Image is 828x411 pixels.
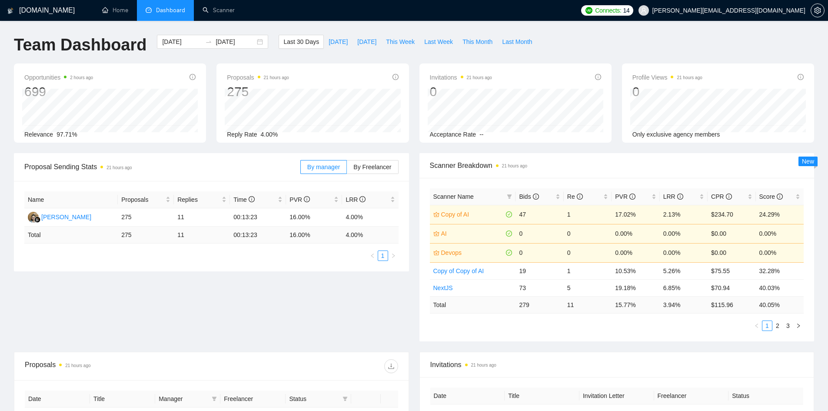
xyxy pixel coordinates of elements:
[519,193,539,200] span: Bids
[796,323,801,328] span: right
[711,193,732,200] span: CPR
[629,194,635,200] span: info-circle
[756,262,804,279] td: 32.28%
[612,243,659,262] td: 0.00%
[756,279,804,296] td: 40.03%
[579,388,654,404] th: Invitation Letter
[433,231,439,237] span: crown
[24,72,93,83] span: Opportunities
[24,227,118,244] td: Total
[227,84,289,100] div: 275
[632,131,720,138] span: Only exclusive agency members
[433,193,474,200] span: Scanner Name
[342,208,398,227] td: 4.00%
[155,391,220,408] th: Manager
[190,74,196,80] span: info-circle
[367,251,378,261] button: left
[174,191,230,208] th: Replies
[118,227,174,244] td: 275
[25,359,211,373] div: Proposals
[793,321,804,331] li: Next Page
[502,164,527,168] time: 21 hours ago
[433,211,439,217] span: crown
[264,75,289,80] time: 21 hours ago
[430,131,476,138] span: Acceptance Rate
[759,193,783,200] span: Score
[385,363,398,370] span: download
[585,7,592,14] img: upwork-logo.png
[220,391,286,408] th: Freelancer
[430,296,516,313] td: Total
[708,224,755,243] td: $0.00
[156,7,185,14] span: Dashboard
[343,396,348,401] span: filter
[793,321,804,331] button: right
[612,205,659,224] td: 17.02%
[564,279,612,296] td: 5
[304,196,310,202] span: info-circle
[279,35,324,49] button: Last 30 Days
[677,194,683,200] span: info-circle
[783,321,793,331] li: 3
[660,296,708,313] td: 3.94 %
[752,321,762,331] li: Previous Page
[341,392,349,405] span: filter
[641,7,647,13] span: user
[307,164,340,170] span: By manager
[102,7,128,14] a: homeHome
[505,190,514,203] span: filter
[533,194,539,200] span: info-circle
[121,195,164,204] span: Proposals
[286,227,342,244] td: 16.00 %
[660,262,708,279] td: 5.26%
[756,296,804,313] td: 40.05 %
[783,321,793,331] a: 3
[24,84,93,100] div: 699
[25,391,90,408] th: Date
[798,381,819,402] iframe: Intercom live chat
[430,388,505,404] th: Date
[441,210,505,219] a: Copy of AI
[595,74,601,80] span: info-circle
[726,194,732,200] span: info-circle
[632,84,702,100] div: 0
[433,267,484,274] a: Copy of Copy of AI
[612,224,659,243] td: 0.00%
[515,279,563,296] td: 73
[564,262,612,279] td: 1
[57,131,77,138] span: 97.71%
[65,363,90,368] time: 21 hours ago
[34,217,40,223] img: gigradar-bm.png
[497,35,537,49] button: Last Month
[708,296,755,313] td: $ 115.96
[754,323,759,328] span: left
[467,75,492,80] time: 21 hours ago
[329,37,348,47] span: [DATE]
[212,396,217,401] span: filter
[106,165,132,170] time: 21 hours ago
[577,194,583,200] span: info-circle
[708,205,755,224] td: $234.70
[367,251,378,261] li: Previous Page
[756,243,804,262] td: 0.00%
[677,75,702,80] time: 21 hours ago
[7,4,13,18] img: logo
[146,7,152,13] span: dashboard
[357,37,376,47] span: [DATE]
[728,388,803,404] th: Status
[28,213,91,220] a: ES[PERSON_NAME]
[660,205,708,224] td: 2.13%
[623,6,630,15] span: 14
[507,194,512,199] span: filter
[798,74,804,80] span: info-circle
[233,196,254,203] span: Time
[203,7,235,14] a: searchScanner
[162,37,202,47] input: Start date
[756,205,804,224] td: 24.29%
[811,3,825,17] button: setting
[632,72,702,83] span: Profile Views
[654,388,729,404] th: Freelancer
[324,35,352,49] button: [DATE]
[471,363,496,368] time: 21 hours ago
[227,72,289,83] span: Proposals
